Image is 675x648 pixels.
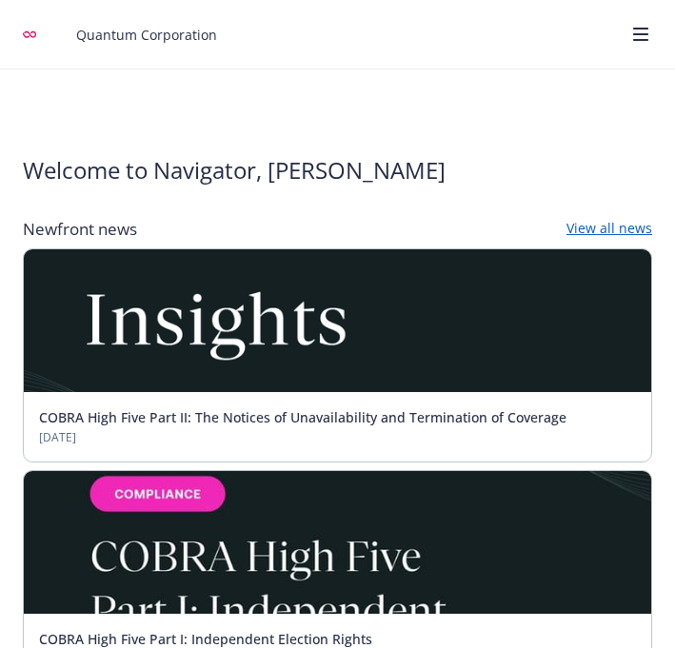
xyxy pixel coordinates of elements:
span: Quantum Corporation [76,25,614,45]
a: COBRA High Five Part II: The Notices of Unavailability and Termination of Coverage [39,408,566,426]
a: View all news [566,218,652,241]
a: COBRA High Five Part I: Independent Election Rights [39,630,372,648]
span: Newfront news [23,218,137,241]
img: BLOG-Card Image - Compliance - COBRA High Five Pt 1 07-18-25.jpg [24,471,651,614]
span: [DATE] [39,429,636,446]
span: Welcome to Navigator , [PERSON_NAME] [23,153,446,187]
img: Card Image - EB Compliance Insights.png [24,249,651,392]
